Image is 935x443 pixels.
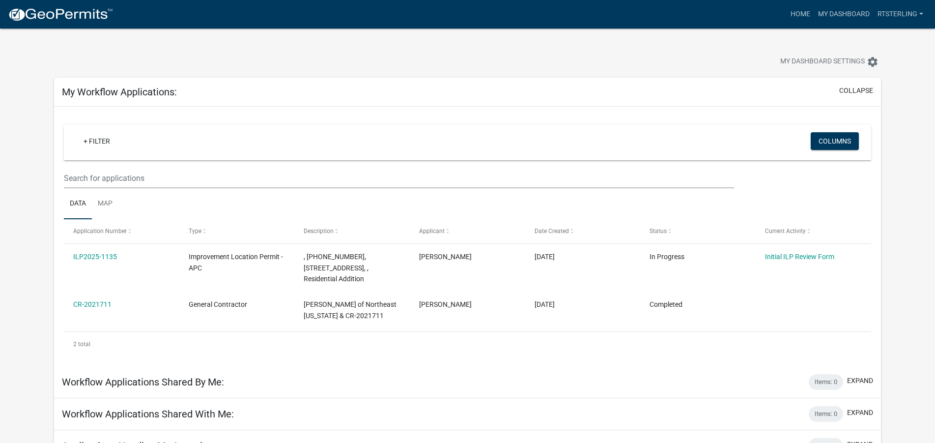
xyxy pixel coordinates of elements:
a: Initial ILP Review Form [765,253,834,261]
span: Robert Sterling [419,253,472,261]
button: Columns [811,132,859,150]
input: Search for applications [64,168,734,188]
datatable-header-cell: Application Number [64,219,179,243]
span: , 025-075-124, 6750 W 900 S LOT 9, Sterling, ILP2025-1135, , Residential Addition [304,253,368,283]
datatable-header-cell: Applicant [410,219,525,243]
h5: Workflow Applications Shared With Me: [62,408,234,420]
span: Date Created [535,228,569,235]
a: Map [92,188,118,220]
span: My Dashboard Settings [780,56,865,68]
span: 09/27/2021 [535,300,555,308]
a: CR-2021711 [73,300,112,308]
div: collapse [54,107,881,366]
datatable-header-cell: Current Activity [756,219,871,243]
datatable-header-cell: Date Created [525,219,640,243]
span: Improvement Location Permit - APC [189,253,283,272]
span: General Contractor [189,300,247,308]
div: Items: 0 [809,406,843,422]
span: In Progress [650,253,684,261]
a: Home [787,5,814,24]
span: Description [304,228,334,235]
span: Applicant [419,228,445,235]
i: settings [867,56,878,68]
button: expand [847,408,873,418]
span: 09/09/2025 [535,253,555,261]
div: 2 total [64,332,871,356]
datatable-header-cell: Description [294,219,410,243]
span: Paul Davis of Northeast Indiana & CR-2021711 [304,300,397,320]
a: rtsterling [874,5,927,24]
datatable-header-cell: Status [640,219,756,243]
button: expand [847,376,873,386]
span: Completed [650,300,682,308]
h5: Workflow Applications Shared By Me: [62,376,224,388]
span: Status [650,228,667,235]
div: Items: 0 [809,374,843,390]
button: collapse [839,86,873,96]
span: Type [189,228,201,235]
span: Current Activity [765,228,806,235]
a: Data [64,188,92,220]
span: Robert Sterling [419,300,472,308]
a: ILP2025-1135 [73,253,117,261]
span: Application Number [73,228,127,235]
a: + Filter [76,132,118,150]
datatable-header-cell: Type [179,219,295,243]
a: My Dashboard [814,5,874,24]
h5: My Workflow Applications: [62,86,177,98]
button: My Dashboard Settingssettings [772,52,886,71]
